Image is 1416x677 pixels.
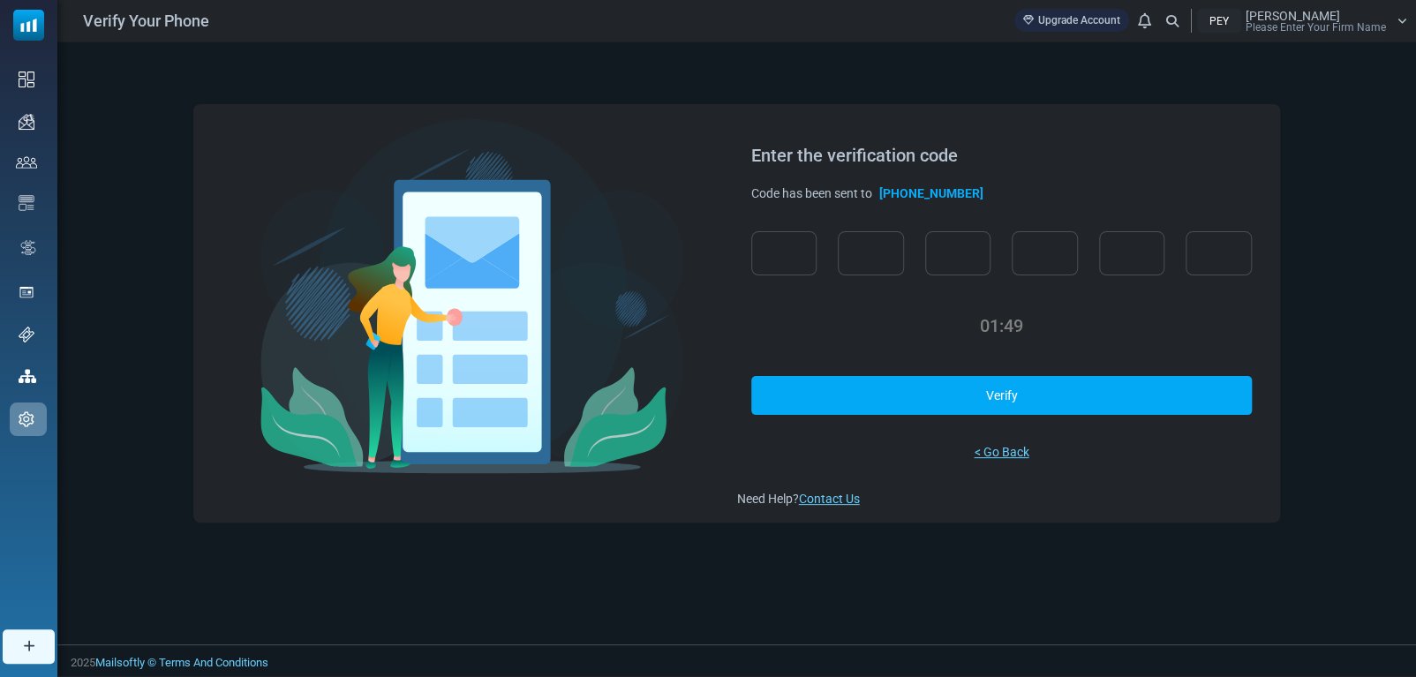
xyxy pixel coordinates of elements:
[13,10,44,41] img: mailsoftly_icon_blue_white.svg
[19,284,34,300] img: landing_pages.svg
[1014,9,1129,32] a: Upgrade Account
[737,490,1267,508] div: Need Help?
[159,656,268,669] a: Terms And Conditions
[1197,9,1407,33] a: PEY [PERSON_NAME] Please Enter Your Firm Name
[16,156,37,169] img: contacts-icon.svg
[1246,10,1340,22] span: [PERSON_NAME]
[1197,9,1241,33] div: PEY
[751,185,1253,203] div: Code has been sent to
[1246,22,1386,33] span: Please Enter Your Firm Name
[19,237,38,258] img: workflow.svg
[751,147,1253,164] div: Enter the verification code
[95,656,156,669] a: Mailsoftly ©
[19,411,34,427] img: settings-icon.svg
[19,114,34,130] img: campaigns-icon.png
[57,644,1416,676] footer: 2025
[751,376,1253,415] a: Verify
[19,327,34,342] img: support-icon.svg
[19,71,34,87] img: dashboard-icon.svg
[159,656,268,669] span: translation missing: en.layouts.footer.terms_and_conditions
[879,184,983,203] b: [PHONE_NUMBER]
[974,443,1028,462] a: < Go Back
[19,195,34,211] img: email-templates-icon.svg
[83,9,209,33] span: Verify Your Phone
[799,492,860,506] a: Contact Us
[751,304,1253,348] div: 01:49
